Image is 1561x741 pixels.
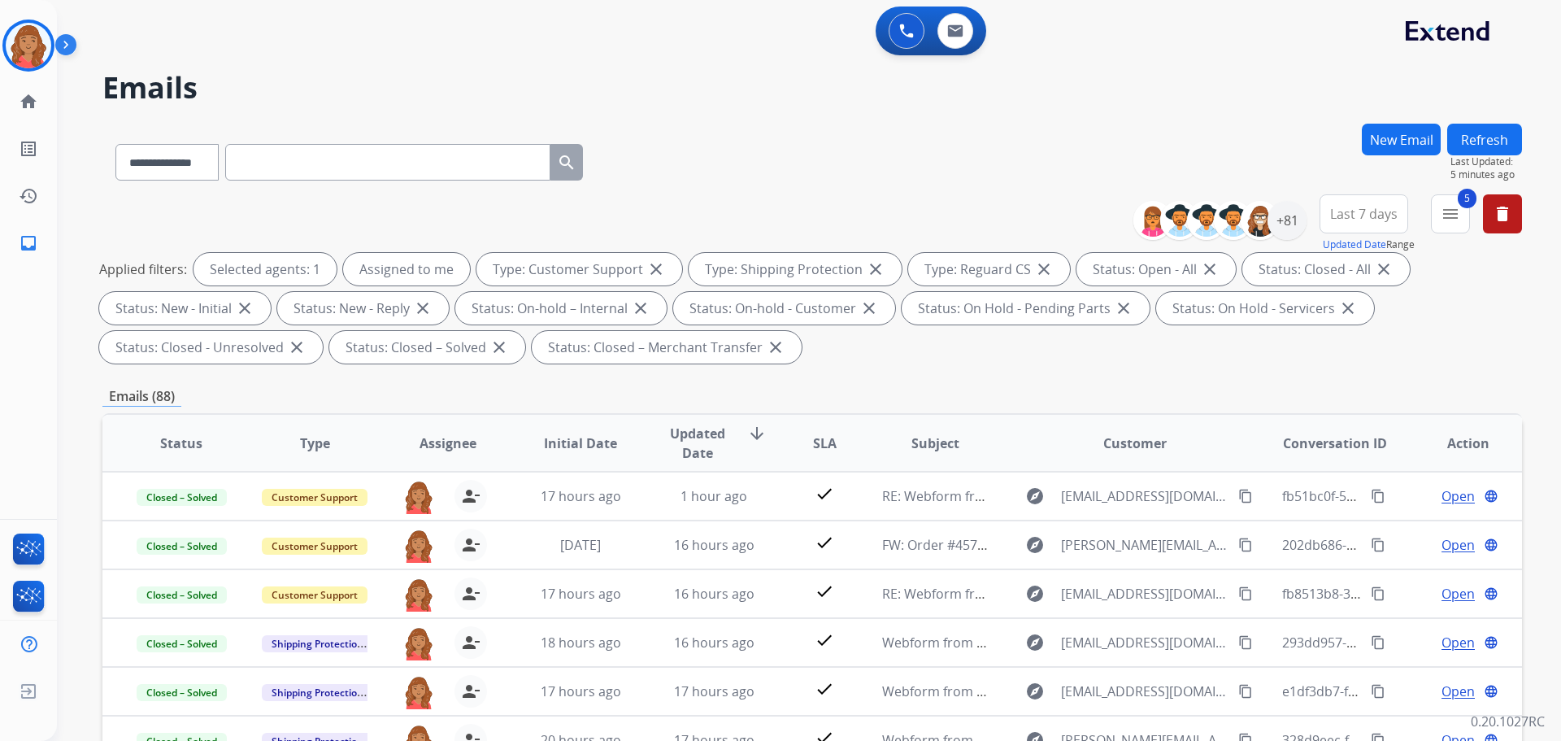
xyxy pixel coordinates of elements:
[1484,684,1498,699] mat-icon: language
[560,536,601,554] span: [DATE]
[19,139,38,159] mat-icon: list_alt
[1061,535,1228,555] span: [PERSON_NAME][EMAIL_ADDRESS][DOMAIN_NAME]
[1238,538,1253,552] mat-icon: content_copy
[461,486,480,506] mat-icon: person_remove
[402,529,435,563] img: agent-avatar
[1238,684,1253,699] mat-icon: content_copy
[1471,712,1545,731] p: 0.20.1027RC
[908,253,1070,286] div: Type: Reguard CS
[1282,536,1533,554] span: 202db686-b640-4ece-97a6-3d0cac92618e
[815,484,834,503] mat-icon: check
[1200,259,1220,279] mat-icon: close
[99,331,323,364] div: Status: Closed - Unresolved
[674,585,754,603] span: 16 hours ago
[137,489,227,506] span: Closed – Solved
[911,434,959,453] span: Subject
[541,585,621,603] span: 17 hours ago
[1374,259,1394,279] mat-icon: close
[1025,535,1045,555] mat-icon: explore
[1283,434,1387,453] span: Conversation ID
[1493,204,1512,224] mat-icon: delete
[882,536,1021,554] span: FW: Order #457679704
[557,153,576,172] mat-icon: search
[1441,584,1475,604] span: Open
[631,299,650,318] mat-icon: close
[19,92,38,111] mat-icon: home
[262,684,373,701] span: Shipping Protection
[815,533,834,552] mat-icon: check
[235,299,254,318] mat-icon: close
[461,633,480,652] mat-icon: person_remove
[1238,489,1253,503] mat-icon: content_copy
[1114,299,1133,318] mat-icon: close
[766,338,785,357] mat-icon: close
[193,253,337,286] div: Selected agents: 1
[413,299,433,318] mat-icon: close
[815,582,834,601] mat-icon: check
[674,536,754,554] span: 16 hours ago
[1484,538,1498,552] mat-icon: language
[102,386,181,407] p: Emails (88)
[1061,682,1228,701] span: [EMAIL_ADDRESS][DOMAIN_NAME]
[1450,155,1522,168] span: Last Updated:
[262,538,367,555] span: Customer Support
[1061,486,1228,506] span: [EMAIL_ADDRESS][DOMAIN_NAME]
[1323,238,1415,251] span: Range
[1441,204,1460,224] mat-icon: menu
[680,487,747,505] span: 1 hour ago
[1441,682,1475,701] span: Open
[402,675,435,709] img: agent-avatar
[329,331,525,364] div: Status: Closed – Solved
[277,292,449,325] div: Status: New - Reply
[160,434,202,453] span: Status
[1320,194,1408,233] button: Last 7 days
[1371,684,1385,699] mat-icon: content_copy
[747,424,767,443] mat-icon: arrow_downward
[1267,201,1307,240] div: +81
[813,434,837,453] span: SLA
[1282,682,1524,700] span: e1df3db7-f7da-47d3-a1ae-5542f61fa006
[882,585,1312,603] span: RE: Webform from [EMAIL_ADDRESS][DOMAIN_NAME] on [DATE] [ceps]
[1389,415,1522,472] th: Action
[1025,633,1045,652] mat-icon: explore
[461,584,480,604] mat-icon: person_remove
[866,259,885,279] mat-icon: close
[6,23,51,68] img: avatar
[541,634,621,652] span: 18 hours ago
[1447,124,1522,155] button: Refresh
[544,434,617,453] span: Initial Date
[859,299,879,318] mat-icon: close
[1323,238,1386,251] button: Updated Date
[262,635,373,652] span: Shipping Protection
[1242,253,1410,286] div: Status: Closed - All
[673,292,895,325] div: Status: On-hold - Customer
[262,489,367,506] span: Customer Support
[532,331,802,364] div: Status: Closed – Merchant Transfer
[137,684,227,701] span: Closed – Solved
[1103,434,1167,453] span: Customer
[1238,586,1253,601] mat-icon: content_copy
[1362,124,1441,155] button: New Email
[1061,584,1228,604] span: [EMAIL_ADDRESS][DOMAIN_NAME]
[1282,585,1527,603] span: fb8513b8-3446-453b-a00d-b38fa44eef87
[1025,486,1045,506] mat-icon: explore
[1034,259,1054,279] mat-icon: close
[902,292,1150,325] div: Status: On Hold - Pending Parts
[420,434,476,453] span: Assignee
[19,233,38,253] mat-icon: inbox
[1441,633,1475,652] span: Open
[99,292,271,325] div: Status: New - Initial
[1371,538,1385,552] mat-icon: content_copy
[1025,682,1045,701] mat-icon: explore
[661,424,735,463] span: Updated Date
[882,682,1250,700] span: Webform from [EMAIL_ADDRESS][DOMAIN_NAME] on [DATE]
[137,635,227,652] span: Closed – Solved
[1330,211,1398,217] span: Last 7 days
[1282,634,1531,652] span: 293dd957-3a0f-4d70-8a37-67dfe1c6d3dd
[476,253,682,286] div: Type: Customer Support
[1441,535,1475,555] span: Open
[343,253,470,286] div: Assigned to me
[489,338,509,357] mat-icon: close
[1484,489,1498,503] mat-icon: language
[1061,633,1228,652] span: [EMAIL_ADDRESS][DOMAIN_NAME]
